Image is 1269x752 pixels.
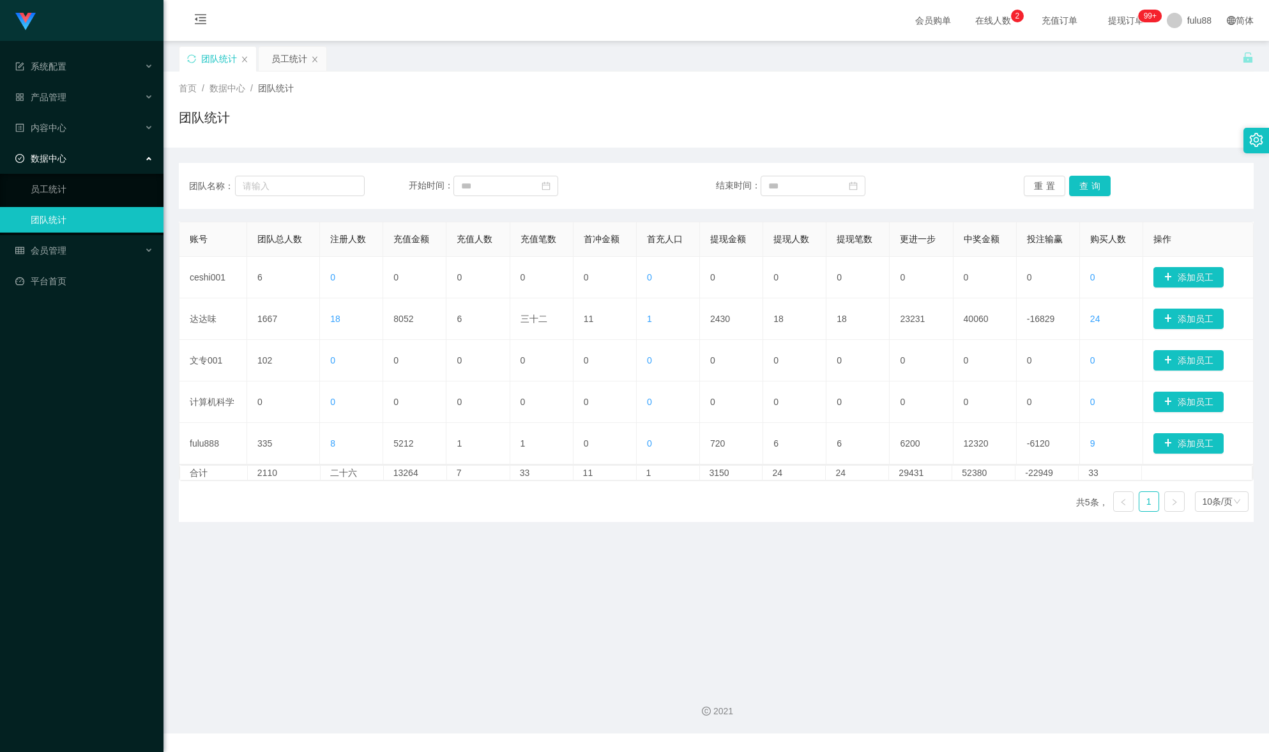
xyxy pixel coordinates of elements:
[31,123,66,133] font: 内容中心
[1042,15,1077,26] font: 充值订单
[702,707,711,716] i: 图标：版权
[201,54,237,64] font: 团队统计
[837,272,842,282] font: 0
[773,314,784,324] font: 18
[1203,496,1233,507] font: 10条/页
[964,438,989,449] font: 12320
[773,438,779,449] font: 6
[1171,498,1178,506] i: 图标： 右
[189,181,234,191] font: 团队名称：
[1139,491,1159,512] li: 1
[837,314,847,324] font: 18
[202,83,204,93] font: /
[257,314,277,324] font: 1667
[1249,133,1263,147] i: 图标：设置
[1153,267,1224,288] button: 图标: 加号添加员工
[393,314,413,324] font: 8052
[1011,10,1024,22] sup: 2
[190,438,219,449] font: fulu888
[710,468,729,478] font: 3150
[713,706,733,716] font: 2021
[179,111,230,125] font: 团队统计
[190,234,208,244] font: 账号
[330,234,366,244] font: 注册人数
[964,397,969,407] font: 0
[31,61,66,72] font: 系统配置
[15,123,24,132] i: 图标：个人资料
[1090,397,1095,407] font: 0
[1236,15,1254,26] font: 简体
[899,468,923,478] font: 29431
[1015,12,1020,20] font: 2
[900,438,920,449] font: 6200
[1076,497,1108,507] font: 共5条，
[521,397,526,407] font: 0
[258,83,294,93] font: 团队统计
[1120,498,1127,506] i: 图标： 左
[1027,438,1050,449] font: -6120
[773,272,779,282] font: 0
[521,355,526,365] font: 0
[710,272,715,282] font: 0
[1027,234,1063,244] font: 投注输赢
[1139,10,1162,22] sup: 271
[330,468,357,478] font: 二十六
[900,355,905,365] font: 0
[393,234,429,244] font: 充值金额
[710,355,715,365] font: 0
[1187,15,1212,26] font: fulu88
[457,314,462,324] font: 6
[915,15,951,26] font: 会员购单
[521,314,547,324] font: 三十二
[521,234,556,244] font: 充值笔数
[1108,15,1144,26] font: 提现订单
[1090,234,1126,244] font: 购买人数
[1164,491,1185,512] li: 下一页
[257,355,272,365] font: 102
[187,54,196,63] i: 图标：同步
[710,234,746,244] font: 提现金额
[900,234,936,244] font: 更进一步
[1153,433,1224,454] button: 图标: 加号添加员工
[257,272,262,282] font: 6
[457,438,462,449] font: 1
[271,54,307,64] font: 员工统计
[962,468,987,478] font: 52380
[964,272,969,282] font: 0
[15,93,24,102] i: 图标: appstore-o
[457,272,462,282] font: 0
[773,234,809,244] font: 提现人数
[31,153,66,164] font: 数据中心
[1144,12,1157,20] font: 99+
[179,1,222,42] i: 图标: 菜单折叠
[521,272,526,282] font: 0
[190,314,217,324] font: 达达味
[584,234,619,244] font: 首冲金额
[647,438,652,449] font: 0
[1113,491,1134,512] li: 上一页
[837,397,842,407] font: 0
[1069,176,1111,196] button: 查询
[964,355,969,365] font: 0
[1153,350,1224,371] button: 图标: 加号添加员工
[15,154,24,163] i: 图标: 检查-圆圈-o
[646,468,651,478] font: 1
[393,272,399,282] font: 0
[773,397,779,407] font: 0
[1153,309,1224,329] button: 图标: 加号添加员工
[837,438,842,449] font: 6
[900,397,905,407] font: 0
[1090,355,1095,365] font: 0
[647,397,652,407] font: 0
[330,272,335,282] font: 0
[31,245,66,256] font: 会员管理
[542,181,551,190] i: 图标：日历
[250,83,253,93] font: /
[837,355,842,365] font: 0
[15,246,24,255] i: 图标： 表格
[1153,392,1224,412] button: 图标: 加号添加员工
[241,56,248,63] i: 图标： 关闭
[190,397,234,407] font: 计算机科学
[257,468,277,478] font: 2110
[190,355,222,365] font: 文专001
